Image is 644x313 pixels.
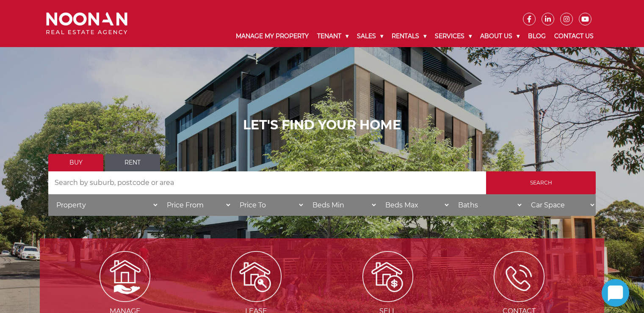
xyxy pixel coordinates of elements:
[550,25,598,47] a: Contact Us
[494,251,544,302] img: ICONS
[476,25,524,47] a: About Us
[313,25,353,47] a: Tenant
[46,12,127,35] img: Noonan Real Estate Agency
[48,154,103,171] a: Buy
[231,251,282,302] img: Lease my property
[105,154,160,171] a: Rent
[353,25,387,47] a: Sales
[48,117,596,133] h1: LET'S FIND YOUR HOME
[232,25,313,47] a: Manage My Property
[48,171,486,194] input: Search by suburb, postcode or area
[387,25,431,47] a: Rentals
[362,251,413,302] img: Sell my property
[486,171,596,194] input: Search
[100,251,150,302] img: Manage my Property
[524,25,550,47] a: Blog
[431,25,476,47] a: Services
